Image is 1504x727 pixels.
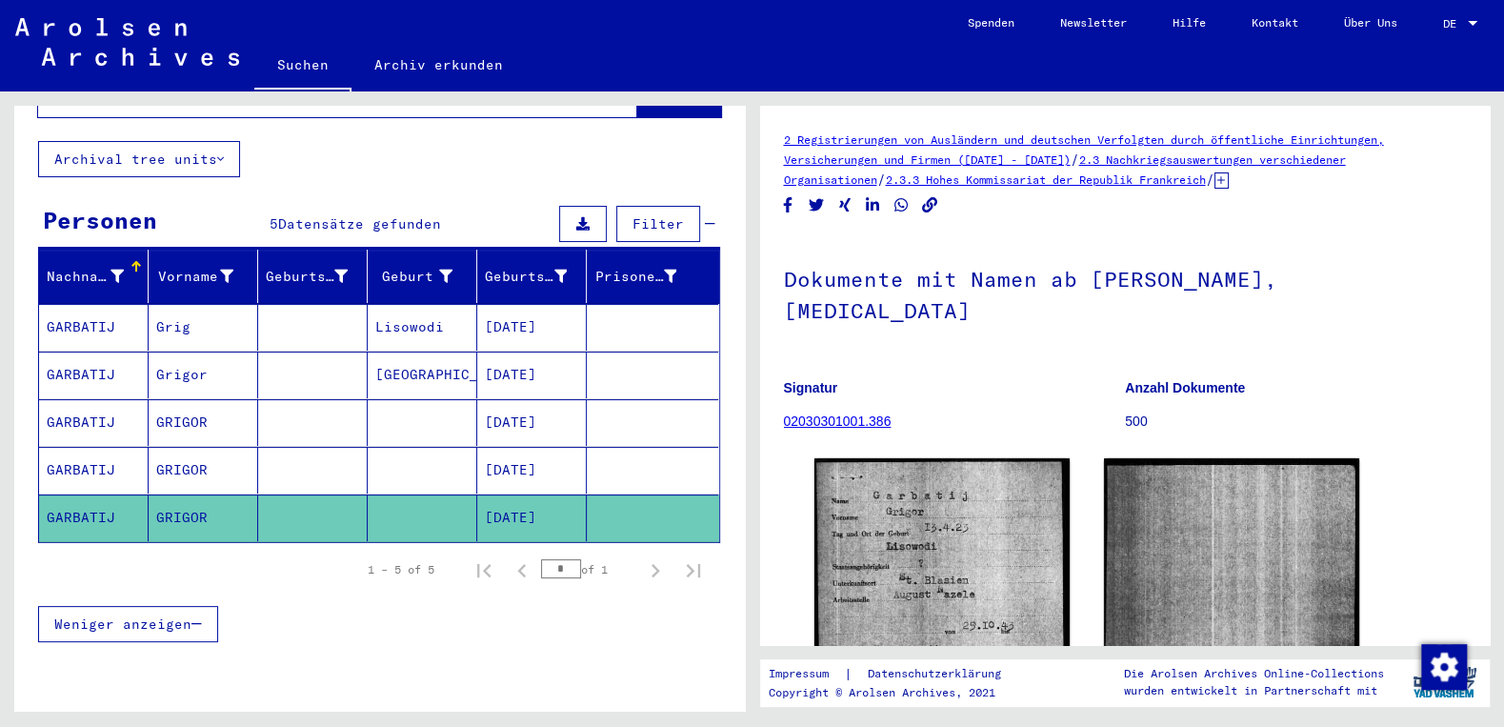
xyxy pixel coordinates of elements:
[47,267,124,287] div: Nachname
[47,261,148,292] div: Nachname
[541,560,636,578] div: of 1
[266,261,371,292] div: Geburtsname
[477,495,587,541] mat-cell: [DATE]
[15,18,239,66] img: Arolsen_neg.svg
[778,193,798,217] button: Share on Facebook
[807,193,827,217] button: Share on Twitter
[920,193,940,217] button: Copy link
[1206,171,1214,188] span: /
[886,172,1206,187] a: 2.3.3 Hohes Kommissariat der Republik Frankreich
[149,447,258,494] mat-cell: GRIGOR
[1409,658,1480,706] img: yv_logo.png
[674,551,712,589] button: Last page
[485,261,591,292] div: Geburtsdatum
[39,304,149,351] mat-cell: GARBATIJ
[254,42,351,91] a: Suchen
[594,261,700,292] div: Prisoner #
[863,193,883,217] button: Share on LinkedIn
[632,215,684,232] span: Filter
[1124,665,1384,682] p: Die Arolsen Archives Online-Collections
[368,352,477,398] mat-cell: [GEOGRAPHIC_DATA]
[485,267,567,287] div: Geburtsdatum
[769,664,1024,684] div: |
[258,250,368,303] mat-header-cell: Geburtsname
[616,206,700,242] button: Filter
[852,664,1024,684] a: Datenschutzerklärung
[477,250,587,303] mat-header-cell: Geburtsdatum
[375,261,476,292] div: Geburt‏
[149,495,258,541] mat-cell: GRIGOR
[149,399,258,446] mat-cell: GRIGOR
[769,684,1024,701] p: Copyright © Arolsen Archives, 2021
[38,606,218,642] button: Weniger anzeigen
[266,267,348,287] div: Geburtsname
[477,304,587,351] mat-cell: [DATE]
[149,352,258,398] mat-cell: Grigor
[769,664,844,684] a: Impressum
[587,250,718,303] mat-header-cell: Prisoner #
[503,551,541,589] button: Previous page
[39,399,149,446] mat-cell: GARBATIJ
[39,495,149,541] mat-cell: GARBATIJ
[270,215,278,232] span: 5
[156,261,257,292] div: Vorname
[477,447,587,494] mat-cell: [DATE]
[351,42,526,88] a: Archiv erkunden
[368,561,434,578] div: 1 – 5 of 5
[43,203,157,237] div: Personen
[877,171,886,188] span: /
[1124,682,1384,699] p: wurden entwickelt in Partnerschaft mit
[784,414,892,429] a: 02030301001.386
[636,551,674,589] button: Next page
[39,447,149,494] mat-cell: GARBATIJ
[149,304,258,351] mat-cell: Grig
[156,267,233,287] div: Vorname
[477,399,587,446] mat-cell: [DATE]
[784,235,1467,351] h1: Dokumente mit Namen ab [PERSON_NAME], [MEDICAL_DATA]
[594,267,676,287] div: Prisoner #
[1125,380,1245,395] b: Anzahl Dokumente
[477,352,587,398] mat-cell: [DATE]
[835,193,855,217] button: Share on Xing
[38,141,240,177] button: Archival tree units
[368,304,477,351] mat-cell: Lisowodi
[784,380,838,395] b: Signatur
[1420,643,1466,689] div: Zustimmung ändern
[149,250,258,303] mat-header-cell: Vorname
[368,250,477,303] mat-header-cell: Geburt‏
[892,193,912,217] button: Share on WhatsApp
[1125,412,1466,432] p: 500
[1071,151,1079,168] span: /
[39,250,149,303] mat-header-cell: Nachname
[784,132,1384,167] a: 2 Registrierungen von Ausländern und deutschen Verfolgten durch öffentliche Einrichtungen, Versic...
[39,352,149,398] mat-cell: GARBATIJ
[1421,644,1467,690] img: Zustimmung ändern
[278,215,441,232] span: Datensätze gefunden
[1443,17,1464,30] span: DE
[465,551,503,589] button: First page
[54,616,191,633] span: Weniger anzeigen
[375,267,452,287] div: Geburt‏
